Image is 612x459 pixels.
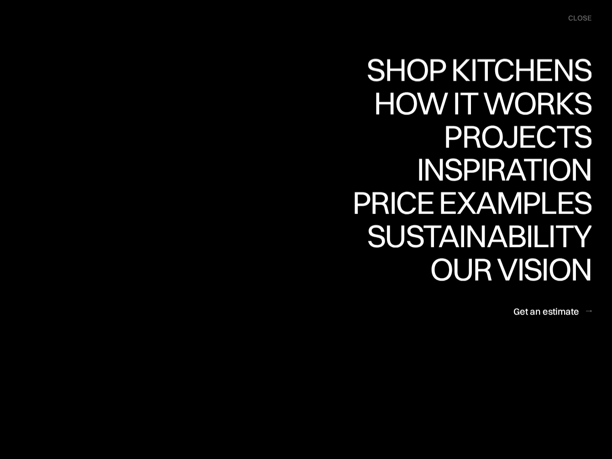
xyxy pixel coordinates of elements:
[359,220,591,253] a: SustainabilitySustainability
[352,219,591,250] div: Price examples
[444,152,591,184] div: Projects
[362,53,591,85] div: Shop Kitchens
[444,120,591,152] div: Projects
[559,9,591,27] div: menu
[359,252,591,284] div: Sustainability
[352,187,591,219] div: Price examples
[568,13,591,23] div: close
[513,300,591,322] a: Get an estimate
[371,87,591,119] div: How it works
[404,153,591,187] a: InspirationInspiration
[422,253,591,286] a: Our visionOur vision
[362,85,591,117] div: Shop Kitchens
[513,305,579,317] div: Get an estimate
[422,285,591,317] div: Our vision
[359,220,591,252] div: Sustainability
[404,185,591,217] div: Inspiration
[371,119,591,151] div: How it works
[444,120,591,153] a: ProjectsProjects
[404,153,591,185] div: Inspiration
[422,253,591,285] div: Our vision
[362,54,591,87] a: Shop KitchensShop Kitchens
[352,187,591,220] a: Price examplesPrice examples
[371,87,591,120] a: How it worksHow it works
